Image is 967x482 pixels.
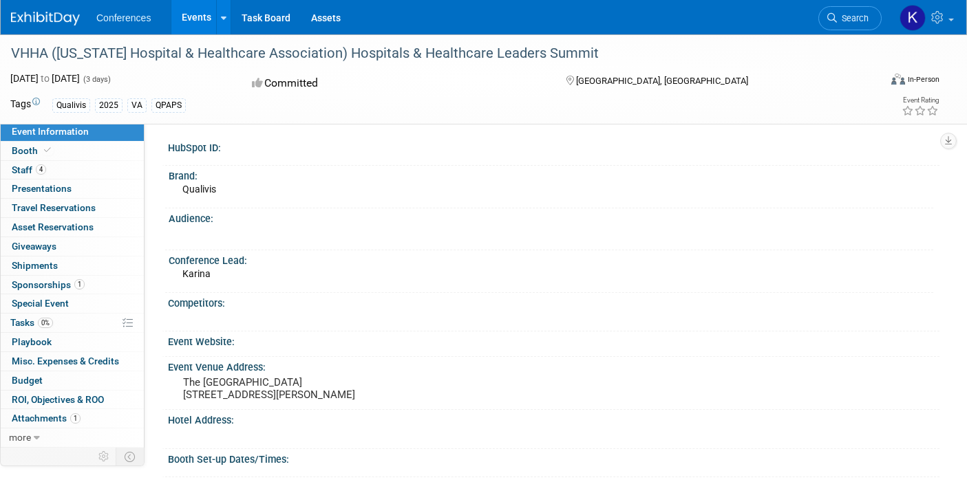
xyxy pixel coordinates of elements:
[1,218,144,237] a: Asset Reservations
[12,164,46,175] span: Staff
[95,98,123,113] div: 2025
[837,13,869,23] span: Search
[1,294,144,313] a: Special Event
[12,375,43,386] span: Budget
[10,317,53,328] span: Tasks
[1,161,144,179] a: Staff4
[168,410,939,427] div: Hotel Address:
[11,12,80,25] img: ExhibitDay
[92,448,116,465] td: Personalize Event Tab Strip
[74,279,85,289] span: 1
[1,142,144,160] a: Booth
[36,164,46,175] span: 4
[96,12,151,23] span: Conferences
[38,318,53,328] span: 0%
[1,428,144,447] a: more
[151,98,186,113] div: QPAPS
[169,208,933,226] div: Audience:
[1,371,144,390] a: Budget
[168,357,939,374] div: Event Venue Address:
[12,241,56,252] span: Giveaways
[182,184,216,195] span: Qualivis
[10,73,80,84] span: [DATE] [DATE]
[900,5,926,31] img: Kelly Parker
[802,72,939,92] div: Event Format
[576,76,748,86] span: [GEOGRAPHIC_DATA], [GEOGRAPHIC_DATA]
[12,183,72,194] span: Presentations
[1,199,144,217] a: Travel Reservations
[44,146,51,154] i: Booth reservation complete
[70,413,81,424] span: 1
[169,166,933,183] div: Brand:
[12,413,81,424] span: Attachments
[12,202,96,213] span: Travel Reservations
[127,98,147,113] div: VA
[6,41,860,66] div: VHHA ([US_STATE] Hospital & Healthcare Association) Hospitals & Healthcare Leaders Summit
[12,126,89,137] span: Event Information
[10,97,40,113] td: Tags
[891,74,905,85] img: Format-Inperson.png
[168,449,939,466] div: Booth Set-up Dates/Times:
[183,376,474,401] pre: The [GEOGRAPHIC_DATA] [STREET_ADDRESS][PERSON_NAME]
[116,448,145,465] td: Toggle Event Tabs
[1,237,144,256] a: Giveaways
[1,122,144,141] a: Event Information
[12,145,54,156] span: Booth
[1,352,144,371] a: Misc. Expenses & Credits
[902,97,939,104] div: Event Rating
[168,331,939,349] div: Event Website:
[168,293,939,310] div: Competitors:
[1,314,144,332] a: Tasks0%
[39,73,52,84] span: to
[9,432,31,443] span: more
[1,256,144,275] a: Shipments
[907,74,939,85] div: In-Person
[12,260,58,271] span: Shipments
[1,409,144,428] a: Attachments1
[1,333,144,351] a: Playbook
[168,138,939,155] div: HubSpot ID:
[12,355,119,366] span: Misc. Expenses & Credits
[182,268,211,279] span: Karina
[12,279,85,290] span: Sponsorships
[82,75,111,84] span: (3 days)
[12,336,52,347] span: Playbook
[52,98,90,113] div: Qualivis
[12,298,69,309] span: Special Event
[1,391,144,409] a: ROI, Objectives & ROO
[248,72,544,96] div: Committed
[169,250,933,267] div: Conference Lead:
[12,394,104,405] span: ROI, Objectives & ROO
[1,276,144,294] a: Sponsorships1
[1,179,144,198] a: Presentations
[12,221,94,232] span: Asset Reservations
[818,6,882,30] a: Search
